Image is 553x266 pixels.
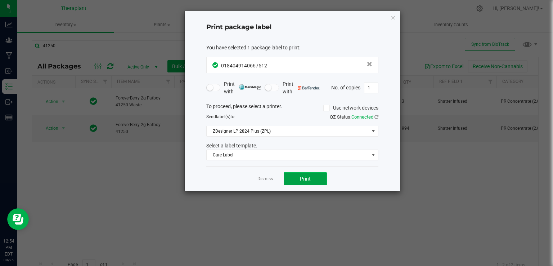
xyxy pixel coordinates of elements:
a: Dismiss [257,176,273,182]
span: QZ Status: [330,114,378,120]
span: No. of copies [331,84,360,90]
button: Print [284,172,327,185]
iframe: Resource center [7,208,29,230]
h4: Print package label [206,23,378,32]
span: Send to: [206,114,235,119]
label: Use network devices [323,104,378,112]
div: To proceed, please select a printer. [201,103,384,114]
span: Print [300,176,311,182]
span: label(s) [216,114,230,119]
span: Cure Label [207,150,369,160]
span: Print with [224,80,261,96]
div: : [206,44,378,52]
img: mark_magic_cybra.png [239,84,261,90]
span: In Sync [212,61,219,69]
span: Print with [283,80,320,96]
span: Connected [351,114,373,120]
img: bartender.png [298,86,320,90]
span: 0184049140667512 [221,63,267,68]
span: You have selected 1 package label to print [206,45,299,50]
div: Select a label template. [201,142,384,150]
span: ZDesigner LP 2824 Plus (ZPL) [207,126,369,136]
